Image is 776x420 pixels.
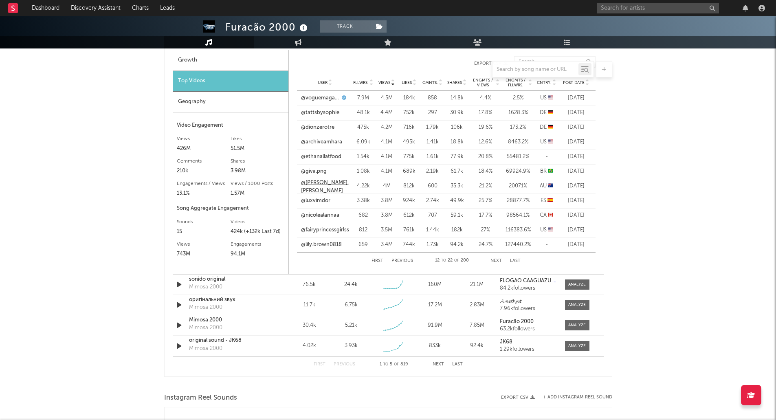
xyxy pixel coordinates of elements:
[164,393,237,403] span: Instagram Reel Sounds
[400,153,418,161] div: 775k
[548,213,553,218] span: 🇨🇦
[189,336,274,345] div: original sound - JK68
[561,241,591,249] div: [DATE]
[422,211,443,220] div: 707
[447,94,467,102] div: 14.8k
[471,78,495,88] span: Engmts / Views
[290,301,328,309] div: 11.7k
[177,217,231,227] div: Sounds
[378,109,396,117] div: 4.4M
[504,226,532,234] div: 116383.6 %
[561,94,591,102] div: [DATE]
[447,182,467,190] div: 35.3k
[173,71,288,92] div: Top Videos
[504,94,532,102] div: 2.5 %
[504,197,532,205] div: 28877.7 %
[441,259,446,262] span: to
[500,347,556,352] div: 1.29k followers
[547,198,553,203] span: 🇪🇸
[400,197,418,205] div: 924k
[548,95,553,101] span: 🇺🇸
[353,109,374,117] div: 48.1k
[471,138,500,146] div: 12.6 %
[372,360,416,369] div: 1 5 819
[422,109,443,117] div: 297
[447,123,467,132] div: 106k
[500,319,556,325] a: Furacão 2000
[177,249,231,259] div: 743M
[501,395,535,400] button: Export CSV
[231,217,284,227] div: Videos
[458,301,496,309] div: 2.83M
[301,179,349,195] a: @[PERSON_NAME].[PERSON_NAME]
[536,138,557,146] div: US
[492,66,578,73] input: Search by song name or URL
[447,211,467,220] div: 59.1k
[500,319,534,324] strong: Furacão 2000
[378,226,396,234] div: 3.5M
[536,211,557,220] div: CA
[345,321,357,330] div: 5.21k
[400,241,418,249] div: 744k
[231,227,284,237] div: 424k (+132k Last 7d)
[177,166,231,176] div: 210k
[447,241,467,249] div: 94.2k
[400,211,418,220] div: 612k
[471,197,500,205] div: 25.7 %
[500,278,556,284] a: FLOGÃO CAAGUAZÚ 🥇
[454,259,459,262] span: of
[422,182,443,190] div: 600
[173,92,288,112] div: Geography
[548,227,553,233] span: 🇺🇸
[189,303,222,312] div: Mimosa 2000
[189,316,274,324] a: Mimosa 2000
[504,182,532,190] div: 20071 %
[353,80,369,85] span: Fllwrs.
[447,109,467,117] div: 30.9k
[548,125,553,130] span: 🇩🇪
[422,138,443,146] div: 1.41k
[561,123,591,132] div: [DATE]
[353,123,374,132] div: 475k
[536,123,557,132] div: DE
[177,156,231,166] div: Comments
[353,241,374,249] div: 659
[514,56,596,68] input: Search...
[189,275,274,284] a: sonido original
[563,80,585,85] span: Post Date
[189,296,274,304] a: оригінальний звук
[536,241,557,249] div: -
[452,362,463,367] button: Last
[378,167,396,176] div: 4.1M
[378,80,390,85] span: Views
[378,197,396,205] div: 3.8M
[353,197,374,205] div: 3.38k
[189,283,222,291] div: Mimosa 2000
[301,226,349,234] a: @fairyprincessgirlss
[561,167,591,176] div: [DATE]
[500,286,556,291] div: 84.2k followers
[353,226,374,234] div: 812
[471,109,500,117] div: 17.8 %
[422,80,438,85] span: Cmnts.
[177,121,284,130] div: Video Engagement
[301,123,334,132] a: @dionzerotre
[458,321,496,330] div: 7.85M
[353,182,374,190] div: 4.22k
[429,256,474,266] div: 12 22 200
[504,123,532,132] div: 173.2 %
[422,94,443,102] div: 858
[383,363,388,366] span: to
[433,362,444,367] button: Next
[471,153,500,161] div: 20.8 %
[177,240,231,249] div: Views
[378,123,396,132] div: 4.2M
[536,226,557,234] div: US
[318,80,328,85] span: User
[301,167,327,176] a: @giva.png
[422,153,443,161] div: 1.61k
[301,211,339,220] a: @nicolealannaa
[231,240,284,249] div: Engagements
[177,144,231,154] div: 426M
